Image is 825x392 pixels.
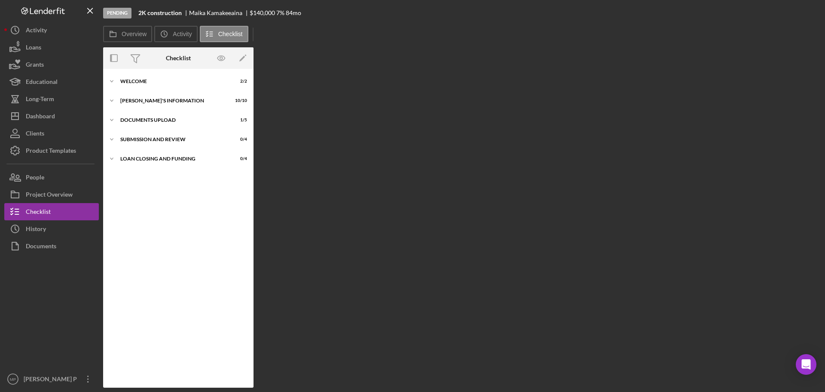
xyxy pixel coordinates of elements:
[26,238,56,257] div: Documents
[4,125,99,142] button: Clients
[4,90,99,108] button: Long-Term
[232,79,247,84] div: 2 / 2
[4,238,99,255] button: Documents
[26,186,73,205] div: Project Overview
[154,26,197,42] button: Activity
[4,370,99,388] button: MP[PERSON_NAME] P
[796,354,816,375] div: Open Intercom Messenger
[26,108,55,127] div: Dashboard
[21,370,77,390] div: [PERSON_NAME] P
[173,31,192,37] label: Activity
[189,9,250,16] div: Maika Kamakeeaina
[4,56,99,73] button: Grants
[232,156,247,161] div: 0 / 4
[26,73,58,93] div: Educational
[4,108,99,125] button: Dashboard
[4,169,99,186] button: People
[122,31,147,37] label: Overview
[103,8,131,19] div: Pending
[232,137,247,142] div: 0 / 4
[232,117,247,123] div: 1 / 5
[103,26,152,42] button: Overview
[26,142,76,161] div: Product Templates
[232,98,247,103] div: 10 / 10
[218,31,243,37] label: Checklist
[138,9,182,16] b: 2K construction
[166,55,191,62] div: Checklist
[250,9,275,16] span: $140,000
[120,156,226,161] div: LOAN CLOSING AND FUNDING
[26,220,46,240] div: History
[4,22,99,39] button: Activity
[4,203,99,220] button: Checklist
[286,9,301,16] div: 84 mo
[26,39,41,58] div: Loans
[26,22,47,41] div: Activity
[4,142,99,159] button: Product Templates
[200,26,248,42] button: Checklist
[4,73,99,90] button: Educational
[10,377,16,382] text: MP
[4,39,99,56] button: Loans
[120,137,226,142] div: SUBMISSION AND REVIEW
[26,56,44,75] div: Grants
[4,186,99,203] button: Project Overview
[26,90,54,110] div: Long-Term
[26,203,51,222] div: Checklist
[120,117,226,123] div: DOCUMENTS UPLOAD
[120,79,226,84] div: WELCOME
[276,9,284,16] div: 7 %
[4,220,99,238] button: History
[120,98,226,103] div: [PERSON_NAME]'S INFORMATION
[26,125,44,144] div: Clients
[26,169,44,188] div: People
